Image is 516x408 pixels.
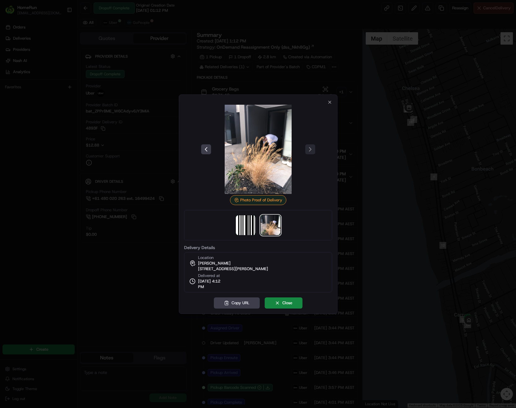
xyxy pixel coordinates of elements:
[236,215,256,235] img: barcode_scan_on_pickup image
[261,215,280,235] img: photo_proof_of_delivery image
[214,105,303,194] img: photo_proof_of_delivery image
[198,273,227,279] span: Delivered at
[198,266,268,272] span: [STREET_ADDRESS][PERSON_NAME]
[230,195,286,205] div: Photo Proof of Delivery
[265,297,302,309] button: Close
[198,261,231,266] span: [PERSON_NAME]
[214,297,260,309] button: Copy URL
[198,279,227,290] span: [DATE] 4:12 PM
[198,255,214,261] span: Location
[184,245,332,250] label: Delivery Details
